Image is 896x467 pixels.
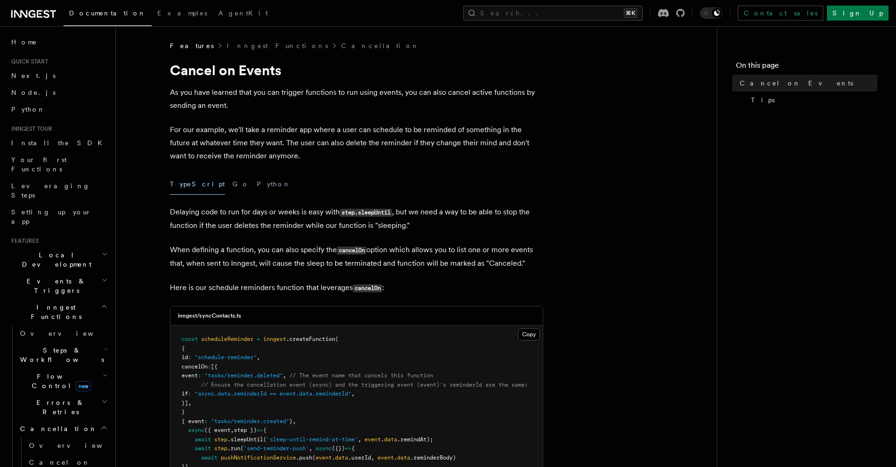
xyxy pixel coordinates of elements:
span: .createFunction [286,336,335,342]
span: .push [296,454,312,461]
span: Cancel on Events [740,78,853,88]
h1: Cancel on Events [170,62,543,78]
span: step [214,445,227,452]
a: Documentation [63,3,152,26]
span: . [381,436,384,443]
span: : [188,390,191,397]
span: Flow Control [16,372,103,390]
span: : [188,354,191,361]
span: 'sleep-until-remind-at-time' [266,436,358,443]
span: "schedule-reminder" [195,354,257,361]
span: = [257,336,260,342]
code: cancelOn [337,247,366,255]
span: { event [182,418,204,425]
span: Inngest Functions [7,303,101,321]
span: Overview [29,442,125,449]
span: Python [11,106,45,113]
span: Events & Triggers [7,276,102,295]
a: Sign Up [827,6,889,21]
span: ( [335,336,338,342]
span: . [394,454,397,461]
button: Flow Controlnew [16,368,110,394]
span: pushNotificationService [221,454,296,461]
span: => [257,427,263,433]
span: { [182,345,185,352]
button: Inngest Functions [7,299,110,325]
a: Cancel on Events [736,75,877,92]
span: { [263,427,266,433]
p: As you have learned that you can trigger functions to run using events, you can also cancel activ... [170,86,543,112]
button: Search...⌘K [463,6,643,21]
span: Leveraging Steps [11,182,90,199]
h3: inngest/syncContacts.ts [178,312,241,319]
span: , [371,454,374,461]
span: Overview [20,330,116,337]
a: Install the SDK [7,134,110,151]
p: For our example, we'll take a reminder app where a user can schedule to be reminded of something ... [170,123,543,163]
span: : [208,363,211,370]
a: AgentKit [213,3,273,25]
span: , [351,390,355,397]
a: Next.js [7,67,110,84]
span: async [315,445,332,452]
span: if [182,390,188,397]
span: data [335,454,348,461]
button: Copy [518,328,540,340]
a: Your first Functions [7,151,110,177]
span: .reminderBody) [410,454,456,461]
span: Examples [157,9,207,17]
span: // The event name that cancels this function [289,372,433,379]
span: data [384,436,397,443]
span: await [201,454,217,461]
span: .remindAt); [397,436,433,443]
kbd: ⌘K [624,8,637,18]
span: await [195,445,211,452]
span: Node.js [11,89,56,96]
span: .userId [348,454,371,461]
span: }] [182,400,188,406]
button: Go [232,174,249,195]
span: .sleepUntil [227,436,263,443]
a: Cancellation [341,41,420,50]
span: Home [11,37,37,47]
span: Cancellation [16,424,97,433]
span: ( [312,454,315,461]
span: => [345,445,351,452]
span: Tips [751,95,775,105]
span: Features [170,41,214,50]
span: 'send-reminder-push' [244,445,309,452]
span: step [214,436,227,443]
span: Install the SDK [11,139,108,147]
a: Contact sales [738,6,823,21]
span: Your first Functions [11,156,67,173]
a: Python [7,101,110,118]
a: Inngest Functions [227,41,328,50]
button: Errors & Retries [16,394,110,420]
button: Toggle dark mode [700,7,722,19]
span: Local Development [7,250,102,269]
button: Steps & Workflows [16,342,110,368]
span: "tasks/reminder.deleted" [204,372,283,379]
a: Setting up your app [7,204,110,230]
p: Here is our schedule reminders function that leverages : [170,281,543,295]
span: , [358,436,361,443]
button: TypeScript [170,174,225,195]
span: [{ [211,363,217,370]
span: ( [263,436,266,443]
span: event [378,454,394,461]
span: new [76,381,91,391]
a: Node.js [7,84,110,101]
span: , [283,372,286,379]
span: data [397,454,410,461]
a: Home [7,34,110,50]
span: .run [227,445,240,452]
span: Setting up your app [11,208,91,225]
span: } [289,418,293,425]
span: scheduleReminder [201,336,253,342]
span: } [182,409,185,415]
a: Overview [25,437,110,454]
p: Delaying code to run for days or weeks is easy with , but we need a way to be able to stop the fu... [170,205,543,232]
span: . [332,454,335,461]
span: Inngest tour [7,125,52,133]
code: cancelOn [353,284,382,292]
